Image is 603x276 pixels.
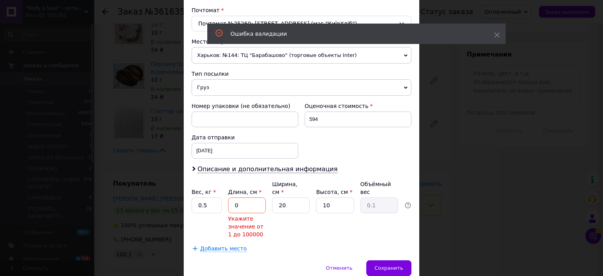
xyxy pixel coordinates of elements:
div: Оценочная стоимость [305,102,411,110]
div: Почтомат [192,6,411,14]
span: Описание и дополнительная информация [197,165,338,173]
span: Отменить [326,265,353,271]
span: Харьков: №144: ТЦ "Барабашово" (торговые объекты Inter) [192,47,411,64]
label: Ширина, см [272,181,297,195]
label: Высота, см [316,189,352,195]
span: Груз [192,79,411,96]
label: Длина, см [228,189,261,195]
span: Сохранить [375,265,403,271]
div: Объёмный вес [360,180,398,196]
div: Дата отправки [192,133,298,141]
span: Добавить место [200,245,247,252]
div: Почтомат №25260: [STREET_ADDRESS] (маг."КиївХліб") [192,16,411,31]
span: Укажите значение от 1 до 100000 [228,216,263,238]
div: Номер упаковки (не обязательно) [192,102,298,110]
label: Вес, кг [192,189,216,195]
span: Место отправки [192,38,238,45]
div: Ошибка валидации [230,30,475,38]
span: Тип посылки [192,71,228,77]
